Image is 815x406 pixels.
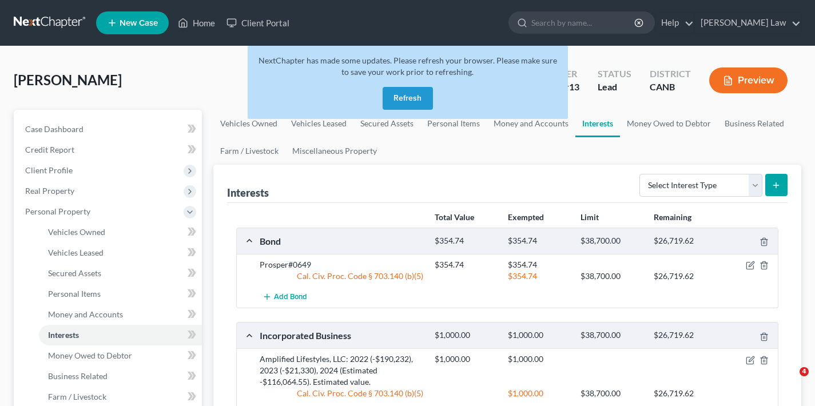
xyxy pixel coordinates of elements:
[502,388,575,399] div: $1,000.00
[531,12,636,33] input: Search by name...
[575,110,620,137] a: Interests
[575,330,647,341] div: $38,700.00
[654,212,691,222] strong: Remaining
[39,222,202,242] a: Vehicles Owned
[213,110,284,137] a: Vehicles Owned
[650,81,691,94] div: CANB
[48,289,101,298] span: Personal Items
[48,248,104,257] span: Vehicles Leased
[429,259,502,270] div: $354.74
[620,110,718,137] a: Money Owed to Debtor
[14,71,122,88] span: [PERSON_NAME]
[39,345,202,366] a: Money Owed to Debtor
[429,330,502,341] div: $1,000.00
[709,67,788,93] button: Preview
[502,270,575,282] div: $354.74
[120,19,158,27] span: New Case
[575,388,647,399] div: $38,700.00
[429,353,502,365] div: $1,000.00
[776,367,804,395] iframe: Intercom live chat
[598,81,631,94] div: Lead
[502,236,575,246] div: $354.74
[575,236,647,246] div: $38,700.00
[25,145,74,154] span: Credit Report
[581,212,599,222] strong: Limit
[221,13,295,33] a: Client Portal
[254,235,429,247] div: Bond
[213,137,285,165] a: Farm / Livestock
[285,137,384,165] a: Miscellaneous Property
[39,325,202,345] a: Interests
[655,13,694,33] a: Help
[260,286,310,308] button: Add Bond
[502,259,575,270] div: $354.74
[25,165,73,175] span: Client Profile
[648,388,721,399] div: $26,719.62
[429,236,502,246] div: $354.74
[569,81,579,92] span: 13
[648,330,721,341] div: $26,719.62
[695,13,801,33] a: [PERSON_NAME] Law
[48,330,79,340] span: Interests
[435,212,474,222] strong: Total Value
[598,67,631,81] div: Status
[48,371,108,381] span: Business Related
[254,388,429,399] div: Cal. Civ. Proc. Code § 703.140 (b)(5)
[48,268,101,278] span: Secured Assets
[48,392,106,401] span: Farm / Livestock
[25,186,74,196] span: Real Property
[39,304,202,325] a: Money and Accounts
[259,55,557,77] span: NextChapter has made some updates. Please refresh your browser. Please make sure to save your wor...
[502,353,575,365] div: $1,000.00
[508,212,544,222] strong: Exempted
[648,236,721,246] div: $26,719.62
[718,110,791,137] a: Business Related
[254,353,429,388] div: Amplified Lifestyles, LLC: 2022 (-$190,232), 2023 (-$21,330), 2024 (Estimated -$116,064.55). Esti...
[25,206,90,216] span: Personal Property
[254,259,429,270] div: Prosper#0649
[227,186,269,200] div: Interests
[650,67,691,81] div: District
[575,270,647,282] div: $38,700.00
[172,13,221,33] a: Home
[39,242,202,263] a: Vehicles Leased
[16,119,202,140] a: Case Dashboard
[648,270,721,282] div: $26,719.62
[16,140,202,160] a: Credit Report
[48,227,105,237] span: Vehicles Owned
[39,366,202,387] a: Business Related
[254,270,429,282] div: Cal. Civ. Proc. Code § 703.140 (b)(5)
[502,330,575,341] div: $1,000.00
[48,309,123,319] span: Money and Accounts
[800,367,809,376] span: 4
[48,351,132,360] span: Money Owed to Debtor
[25,124,84,134] span: Case Dashboard
[383,87,433,110] button: Refresh
[39,284,202,304] a: Personal Items
[274,293,307,302] span: Add Bond
[39,263,202,284] a: Secured Assets
[254,329,429,341] div: Incorporated Business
